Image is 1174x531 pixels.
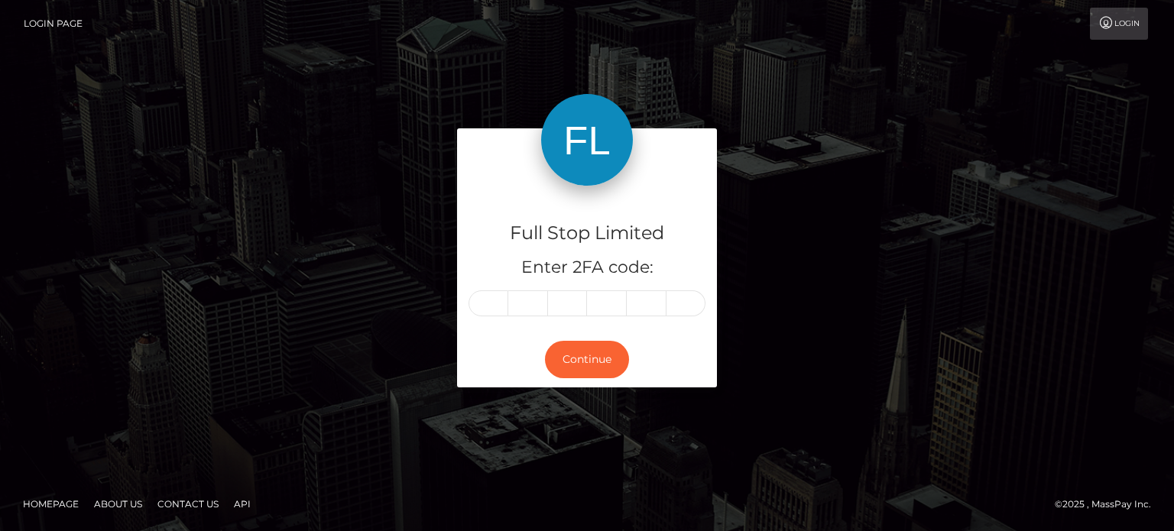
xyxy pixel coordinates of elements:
[469,220,705,247] h4: Full Stop Limited
[228,492,257,516] a: API
[545,341,629,378] button: Continue
[469,256,705,280] h5: Enter 2FA code:
[1090,8,1148,40] a: Login
[24,8,83,40] a: Login Page
[17,492,85,516] a: Homepage
[1055,496,1163,513] div: © 2025 , MassPay Inc.
[151,492,225,516] a: Contact Us
[88,492,148,516] a: About Us
[541,94,633,186] img: Full Stop Limited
